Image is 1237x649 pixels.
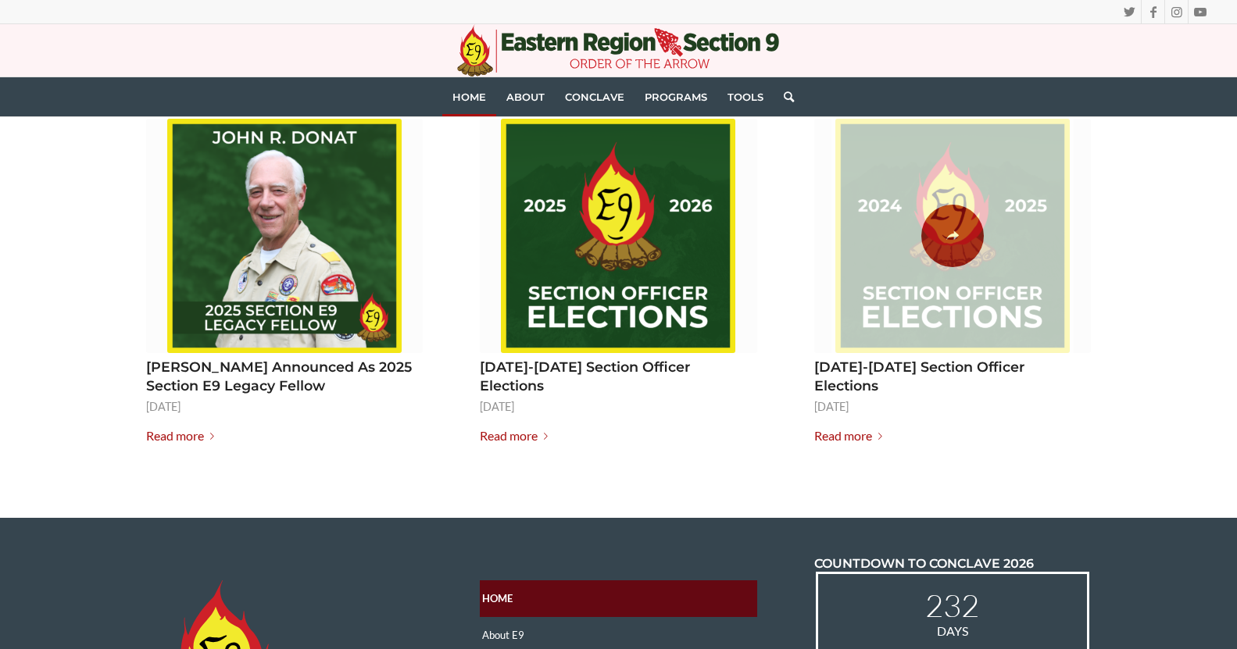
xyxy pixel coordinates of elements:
[565,91,624,103] span: Conclave
[814,426,888,448] a: Read more
[555,77,635,116] a: Conclave
[146,119,424,353] a: John R. Donat Announced As 2025 Section E9 Legacy Fellow
[146,358,412,394] a: [PERSON_NAME] Announced As 2025 Section E9 Legacy Fellow
[480,358,690,394] a: [DATE]-[DATE] Section Officer Elections
[480,119,757,353] a: 2025-2026 Section Officer Elections
[814,358,1024,394] a: [DATE]-[DATE] Section Officer Elections
[814,556,1034,571] span: COUNTDOWN TO CONCLAVE 2026
[480,397,514,417] time: [DATE]
[146,397,181,417] time: [DATE]
[645,91,707,103] span: Programs
[480,580,757,617] a: Home
[774,77,794,116] a: Search
[834,621,1072,641] span: Days
[442,77,496,116] a: Home
[452,91,486,103] span: Home
[717,77,774,116] a: Tools
[814,397,849,417] time: [DATE]
[146,426,220,448] a: Read more
[480,426,554,448] a: Read more
[635,77,717,116] a: Programs
[728,91,763,103] span: Tools
[496,77,555,116] a: About
[506,91,545,103] span: About
[814,119,1092,353] a: 2024-2025 Section Officer Elections
[834,590,1072,621] span: 232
